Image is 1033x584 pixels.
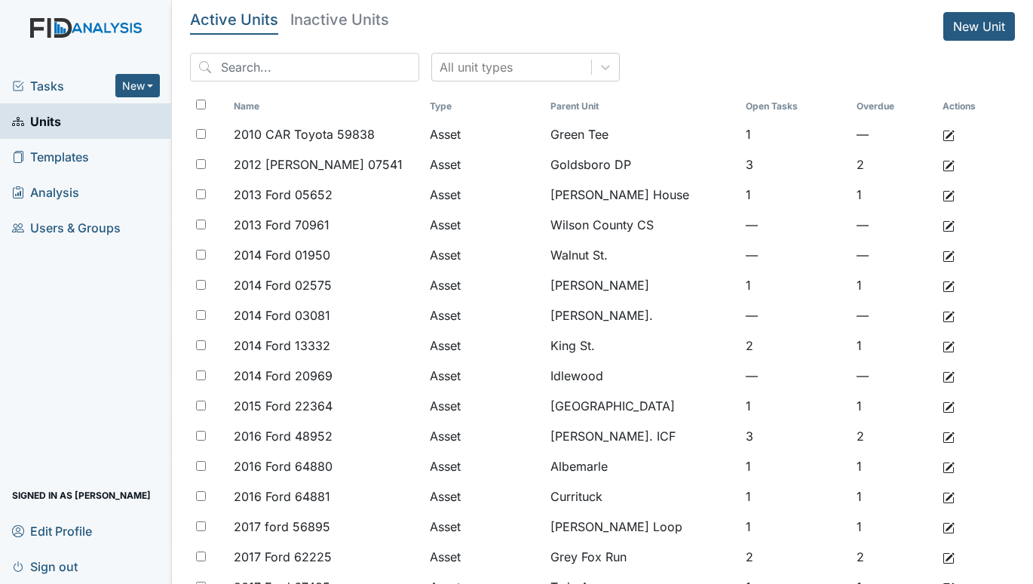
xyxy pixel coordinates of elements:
td: 1 [740,391,851,421]
td: 1 [851,512,936,542]
span: Units [12,109,61,133]
td: Asset [424,330,545,361]
td: Green Tee [544,119,740,149]
td: Asset [424,542,545,572]
td: King St. [544,330,740,361]
th: Toggle SortBy [228,94,423,119]
td: 1 [740,119,851,149]
td: Grey Fox Run [544,542,740,572]
td: 1 [851,180,936,210]
td: — [851,361,936,391]
td: 1 [740,270,851,300]
td: 1 [740,481,851,512]
td: Currituck [544,481,740,512]
td: — [740,210,851,240]
td: 1 [851,391,936,421]
td: — [740,361,851,391]
td: Walnut St. [544,240,740,270]
span: 2012 [PERSON_NAME] 07541 [234,155,403,174]
td: — [851,119,936,149]
span: 2014 Ford 20969 [234,367,333,385]
td: 2 [851,542,936,572]
td: — [851,210,936,240]
td: 2 [740,542,851,572]
td: Albemarle [544,451,740,481]
span: 2016 Ford 64880 [234,457,333,475]
td: [PERSON_NAME]. [544,300,740,330]
h5: Active Units [190,12,278,27]
td: [GEOGRAPHIC_DATA] [544,391,740,421]
input: Search... [190,53,419,81]
td: Asset [424,210,545,240]
td: [PERSON_NAME] [544,270,740,300]
span: Sign out [12,555,78,578]
span: Signed in as [PERSON_NAME] [12,484,151,507]
td: Asset [424,149,545,180]
td: 1 [851,451,936,481]
a: Tasks [12,77,115,95]
td: 2 [851,421,936,451]
td: [PERSON_NAME]. ICF [544,421,740,451]
td: — [740,240,851,270]
td: 1 [740,451,851,481]
td: — [851,300,936,330]
td: Idlewood [544,361,740,391]
span: 2013 Ford 05652 [234,186,333,204]
td: Asset [424,361,545,391]
span: Templates [12,145,89,168]
span: 2014 Ford 02575 [234,276,332,294]
td: — [740,300,851,330]
td: 2 [851,149,936,180]
td: — [851,240,936,270]
td: 2 [740,330,851,361]
td: 1 [851,330,936,361]
a: New Unit [943,12,1015,41]
td: [PERSON_NAME] House [544,180,740,210]
th: Actions [936,94,1012,119]
input: Toggle All Rows Selected [196,100,206,109]
span: 2010 CAR Toyota 59838 [234,125,375,143]
td: Asset [424,180,545,210]
td: 3 [740,421,851,451]
th: Toggle SortBy [424,94,545,119]
th: Toggle SortBy [544,94,740,119]
td: Asset [424,451,545,481]
span: 2016 Ford 64881 [234,487,330,506]
span: 2017 Ford 62225 [234,548,332,566]
td: Asset [424,300,545,330]
span: 2014 Ford 01950 [234,246,330,264]
td: Asset [424,391,545,421]
td: Asset [424,270,545,300]
span: Edit Profile [12,519,92,543]
span: Analysis [12,180,79,204]
th: Toggle SortBy [740,94,851,119]
td: Wilson County CS [544,210,740,240]
td: Asset [424,421,545,451]
td: 1 [851,270,936,300]
td: Asset [424,119,545,149]
div: All unit types [440,58,513,76]
td: 1 [851,481,936,512]
td: 1 [740,180,851,210]
td: 3 [740,149,851,180]
button: New [115,74,161,97]
td: Asset [424,481,545,512]
span: 2014 Ford 03081 [234,306,330,324]
span: 2015 Ford 22364 [234,397,333,415]
span: 2013 Ford 70961 [234,216,330,234]
td: Asset [424,512,545,542]
span: 2017 ford 56895 [234,518,330,536]
td: [PERSON_NAME] Loop [544,512,740,542]
th: Toggle SortBy [851,94,936,119]
h5: Inactive Units [290,12,389,27]
td: 1 [740,512,851,542]
span: 2016 Ford 48952 [234,427,333,445]
td: Asset [424,240,545,270]
span: Users & Groups [12,216,121,239]
td: Goldsboro DP [544,149,740,180]
span: 2014 Ford 13332 [234,337,330,355]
